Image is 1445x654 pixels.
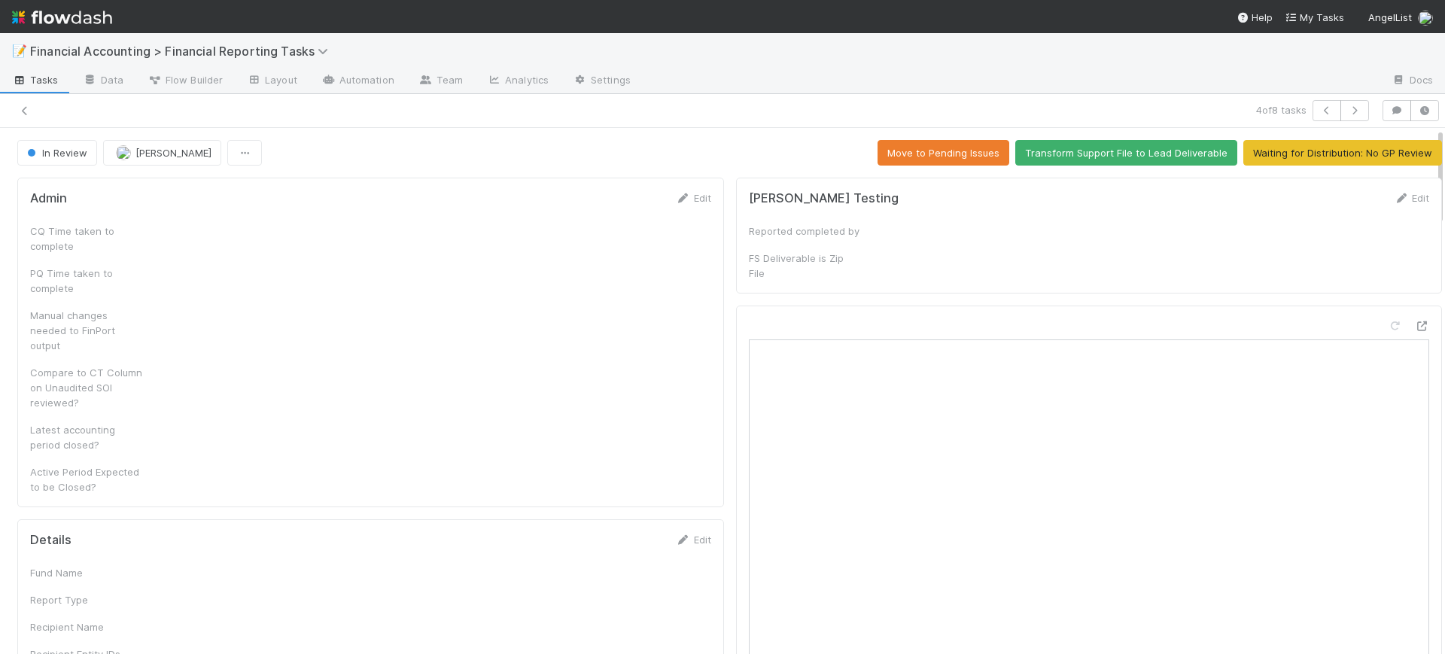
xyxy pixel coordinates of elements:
a: Settings [561,69,643,93]
div: Compare to CT Column on Unaudited SOI reviewed? [30,365,143,410]
span: Tasks [12,72,59,87]
h5: Admin [30,191,67,206]
img: logo-inverted-e16ddd16eac7371096b0.svg [12,5,112,30]
a: Docs [1380,69,1445,93]
img: avatar_705f3a58-2659-4f93-91ad-7a5be837418b.png [116,145,131,160]
div: Report Type [30,592,143,607]
a: Edit [1394,192,1429,204]
span: Financial Accounting > Financial Reporting Tasks [30,44,336,59]
div: CQ Time taken to complete [30,224,143,254]
button: Move to Pending Issues [878,140,1009,166]
a: Analytics [475,69,561,93]
a: Edit [676,534,711,546]
h5: [PERSON_NAME] Testing [749,191,899,206]
span: Flow Builder [148,72,223,87]
div: FS Deliverable is Zip File [749,251,862,281]
button: Transform Support File to Lead Deliverable [1015,140,1237,166]
div: PQ Time taken to complete [30,266,143,296]
span: [PERSON_NAME] [135,147,211,159]
a: Layout [235,69,309,93]
span: 4 of 8 tasks [1256,102,1307,117]
img: avatar_fee1282a-8af6-4c79-b7c7-bf2cfad99775.png [1418,11,1433,26]
button: In Review [17,140,97,166]
button: Waiting for Distribution: No GP Review [1243,140,1442,166]
div: Manual changes needed to FinPort output [30,308,143,353]
div: Help [1237,10,1273,25]
a: My Tasks [1285,10,1344,25]
span: AngelList [1368,11,1412,23]
div: Latest accounting period closed? [30,422,143,452]
div: Fund Name [30,565,143,580]
span: 📝 [12,44,27,57]
div: Active Period Expected to be Closed? [30,464,143,494]
span: My Tasks [1285,11,1344,23]
span: In Review [24,147,87,159]
a: Automation [309,69,406,93]
div: Reported completed by [749,224,862,239]
a: Edit [676,192,711,204]
a: Flow Builder [135,69,235,93]
h5: Details [30,533,71,548]
a: Data [71,69,135,93]
a: Team [406,69,475,93]
div: Recipient Name [30,619,143,634]
button: [PERSON_NAME] [103,140,221,166]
